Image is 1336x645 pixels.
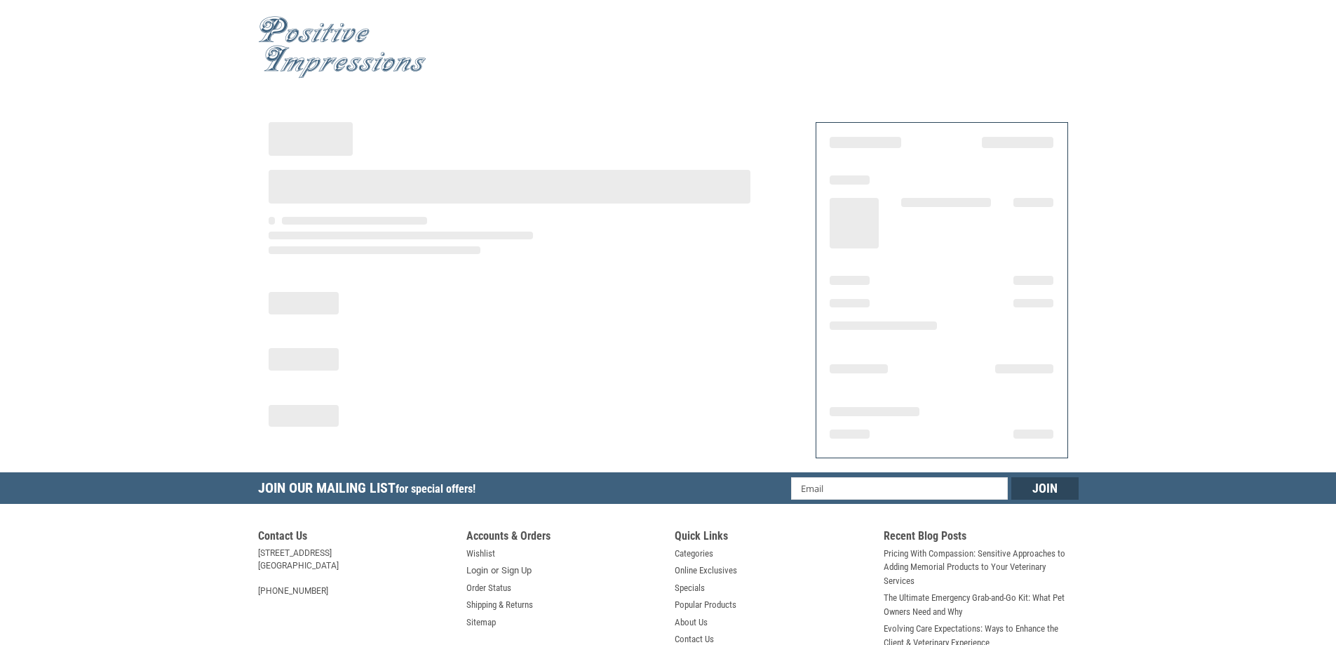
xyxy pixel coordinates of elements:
[258,529,453,547] h5: Contact Us
[466,616,496,630] a: Sitemap
[675,616,708,630] a: About Us
[675,598,736,612] a: Popular Products
[675,564,737,578] a: Online Exclusives
[258,547,453,597] address: [STREET_ADDRESS] [GEOGRAPHIC_DATA] [PHONE_NUMBER]
[258,16,426,79] img: Positive Impressions
[1011,477,1079,500] input: Join
[501,564,532,578] a: Sign Up
[884,547,1079,588] a: Pricing With Compassion: Sensitive Approaches to Adding Memorial Products to Your Veterinary Serv...
[466,581,511,595] a: Order Status
[396,482,475,496] span: for special offers!
[675,547,713,561] a: Categories
[466,529,661,547] h5: Accounts & Orders
[258,472,483,508] h5: Join Our Mailing List
[791,477,1008,500] input: Email
[483,564,507,578] span: or
[466,564,488,578] a: Login
[675,529,870,547] h5: Quick Links
[884,591,1079,618] a: The Ultimate Emergency Grab-and-Go Kit: What Pet Owners Need and Why
[884,529,1079,547] h5: Recent Blog Posts
[466,598,533,612] a: Shipping & Returns
[466,547,495,561] a: Wishlist
[675,581,705,595] a: Specials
